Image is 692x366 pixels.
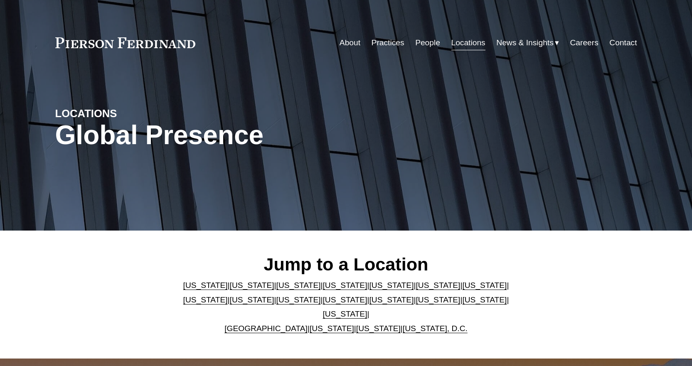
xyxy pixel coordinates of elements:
h2: Jump to a Location [176,253,516,275]
a: [US_STATE] [462,295,507,304]
a: Careers [570,35,598,51]
a: [US_STATE], D.C. [403,324,468,333]
a: Locations [451,35,485,51]
a: [US_STATE] [276,281,321,290]
a: [US_STATE] [183,295,228,304]
a: [US_STATE] [230,281,274,290]
a: [GEOGRAPHIC_DATA] [224,324,308,333]
a: [US_STATE] [356,324,401,333]
a: People [415,35,440,51]
a: [US_STATE] [276,295,321,304]
a: [US_STATE] [462,281,507,290]
a: [US_STATE] [416,295,460,304]
a: [US_STATE] [323,281,367,290]
a: [US_STATE] [230,295,274,304]
h4: LOCATIONS [55,107,201,120]
a: [US_STATE] [183,281,228,290]
a: [US_STATE] [369,281,414,290]
a: [US_STATE] [323,295,367,304]
a: [US_STATE] [416,281,460,290]
a: folder dropdown [496,35,559,51]
p: | | | | | | | | | | | | | | | | | | [176,278,516,336]
h1: Global Presence [55,120,443,150]
span: News & Insights [496,36,554,50]
a: Contact [609,35,637,51]
a: [US_STATE] [310,324,354,333]
a: [US_STATE] [369,295,414,304]
a: About [340,35,360,51]
a: [US_STATE] [323,310,367,318]
a: Practices [372,35,404,51]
